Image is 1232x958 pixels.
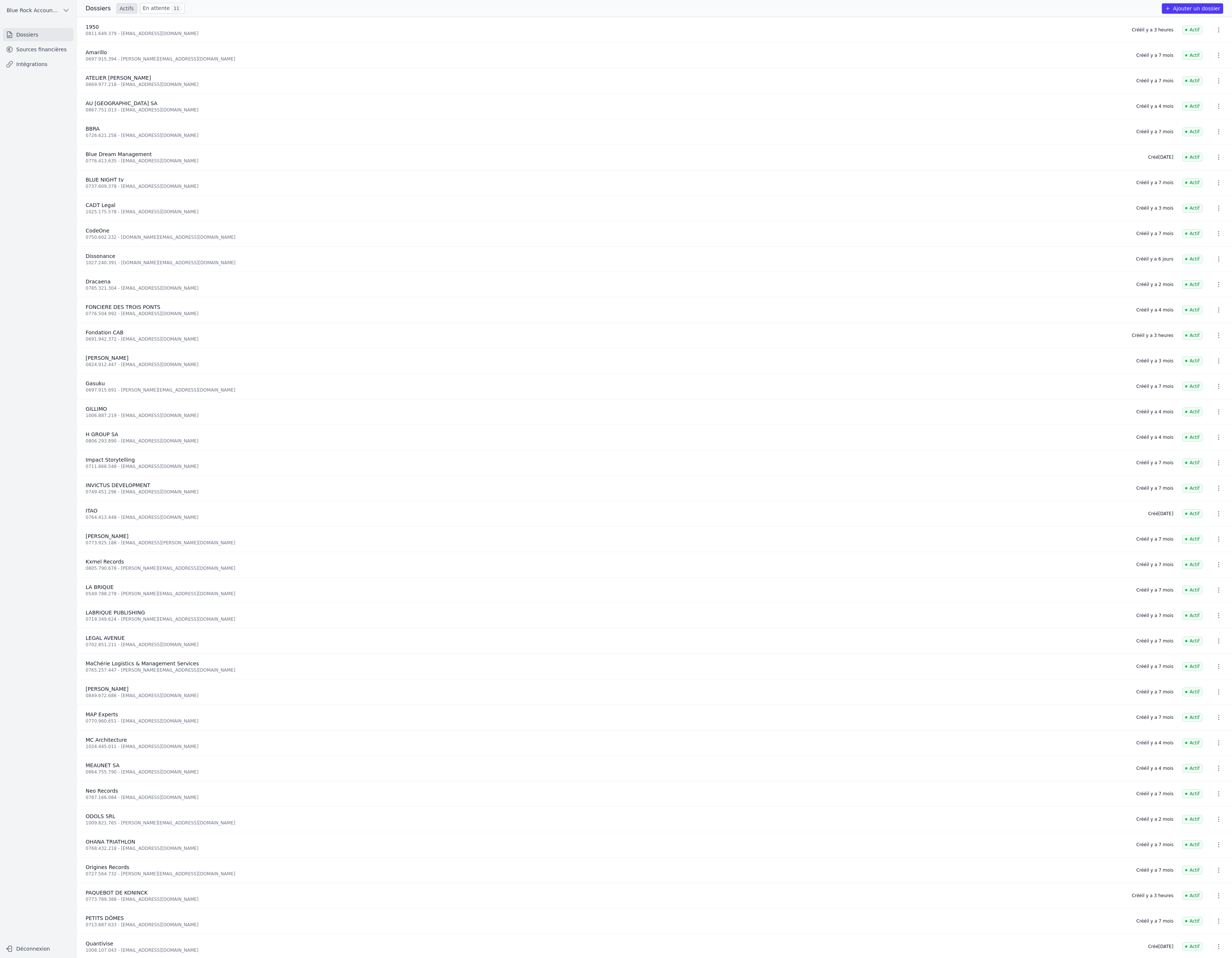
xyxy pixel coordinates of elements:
div: Créé il y a 3 heures [1132,893,1173,899]
div: Créé il y a 7 mois [1136,383,1173,389]
span: [PERSON_NAME] [86,686,128,692]
span: Amarillo [86,49,107,55]
a: Sources financières [3,43,73,56]
span: BBRA [86,126,100,132]
span: Actif [1182,789,1202,798]
div: 0749.451.296 - [EMAIL_ADDRESS][DOMAIN_NAME] [86,489,1128,495]
span: Blue Dream Management [86,151,152,157]
span: Actif [1182,255,1202,263]
div: 0811.649.379 - [EMAIL_ADDRESS][DOMAIN_NAME] [86,31,1123,37]
span: Neo Records [86,788,118,794]
span: [PERSON_NAME] [86,355,128,361]
div: 1009.821.765 - [PERSON_NAME][EMAIL_ADDRESS][DOMAIN_NAME] [86,820,1128,826]
span: 11 [171,5,181,12]
div: Créé il y a 6 jours [1136,256,1173,262]
div: Créé il y a 7 mois [1136,180,1173,186]
div: 1027.240.391 - [DOMAIN_NAME][EMAIL_ADDRESS][DOMAIN_NAME] [86,260,1127,266]
div: 0776.413.635 - [EMAIL_ADDRESS][DOMAIN_NAME] [86,158,1139,164]
span: Actif [1182,153,1202,162]
div: Créé [DATE] [1148,154,1173,160]
div: Créé il y a 4 mois [1136,765,1173,771]
div: 0726.621.258 - [EMAIL_ADDRESS][DOMAIN_NAME] [86,132,1128,138]
span: ITAO [86,508,97,514]
span: Dissonance [86,253,115,259]
div: Créé il y a 4 mois [1136,740,1173,746]
div: Créé il y a 3 mois [1136,205,1173,211]
span: Actif [1182,637,1202,645]
div: 1025.175.578 - [EMAIL_ADDRESS][DOMAIN_NAME] [86,209,1128,215]
span: Actif [1182,280,1202,289]
span: Actif [1182,76,1202,85]
div: Créé il y a 7 mois [1136,460,1173,466]
span: PETITS DÔMES [86,915,124,921]
span: Fondation CAB [86,330,124,335]
span: Actif [1182,229,1202,238]
span: Actif [1182,688,1202,696]
span: Actif [1182,738,1202,747]
div: Créé il y a 3 heures [1132,27,1173,33]
div: Créé il y a 7 mois [1136,664,1173,669]
div: Créé il y a 4 mois [1136,307,1173,313]
div: Créé il y a 2 mois [1136,282,1173,287]
span: Actif [1182,535,1202,544]
span: ATELIER [PERSON_NAME] [86,75,151,81]
div: Créé [DATE] [1148,511,1173,517]
div: 0697.915.394 - [PERSON_NAME][EMAIL_ADDRESS][DOMAIN_NAME] [86,56,1128,62]
span: Actif [1182,560,1202,569]
div: 0719.349.624 - [PERSON_NAME][EMAIL_ADDRESS][DOMAIN_NAME] [86,616,1128,622]
div: Créé il y a 7 mois [1136,231,1173,237]
div: 0727.564.732 - [PERSON_NAME][EMAIL_ADDRESS][DOMAIN_NAME] [86,871,1128,877]
div: 0765.257.447 - [PERSON_NAME][EMAIL_ADDRESS][DOMAIN_NAME] [86,667,1128,673]
span: Actif [1182,891,1202,900]
div: Créé [DATE] [1148,944,1173,950]
div: 0691.942.372 - [EMAIL_ADDRESS][DOMAIN_NAME] [86,336,1123,342]
div: 0867.751.013 - [EMAIL_ADDRESS][DOMAIN_NAME] [86,107,1128,113]
span: Actif [1182,306,1202,314]
span: MaChérie Logistics & Management Services [86,661,199,666]
div: 0785.321.304 - [EMAIL_ADDRESS][DOMAIN_NAME] [86,285,1128,291]
span: Actif [1182,764,1202,773]
h3: Dossiers [86,4,111,13]
div: Créé il y a 7 mois [1136,536,1173,542]
span: [PERSON_NAME] [86,533,128,539]
span: Actif [1182,484,1202,493]
div: 0770.960.651 - [EMAIL_ADDRESS][DOMAIN_NAME] [86,718,1128,724]
span: Actif [1182,102,1202,111]
div: 0806.293.890 - [EMAIL_ADDRESS][DOMAIN_NAME] [86,438,1128,444]
span: INVICTUS DEVELOPMENT [86,482,150,488]
span: Actif [1182,433,1202,442]
div: 0764.413.448 - [EMAIL_ADDRESS][DOMAIN_NAME] [86,514,1139,520]
div: Créé il y a 7 mois [1136,52,1173,58]
span: Actif [1182,713,1202,722]
span: Actif [1182,331,1202,340]
a: Actifs [117,3,137,14]
span: H GROUP SA [86,431,118,437]
span: Actif [1182,611,1202,620]
div: Créé il y a 7 mois [1136,689,1173,695]
div: Créé il y a 4 mois [1136,409,1173,415]
span: MC Architecture [86,737,127,743]
span: CADT Legal [86,202,116,208]
div: Créé il y a 7 mois [1136,918,1173,924]
span: Actif [1182,204,1202,213]
span: Actif [1182,458,1202,467]
span: LEGAL AVENUE [86,635,125,641]
div: Créé il y a 7 mois [1136,129,1173,135]
span: Dracaena [86,279,110,285]
div: Créé il y a 4 mois [1136,103,1173,109]
span: CodeOne [86,228,109,234]
div: 0824.912.447 - [EMAIL_ADDRESS][DOMAIN_NAME] [86,362,1128,368]
span: Quantivise [86,941,113,947]
span: LA BRIQUE [86,584,114,590]
div: Créé il y a 4 mois [1136,434,1173,440]
div: Créé il y a 7 mois [1136,791,1173,797]
span: Actif [1182,356,1202,365]
div: Créé il y a 7 mois [1136,78,1173,84]
span: Actif [1182,178,1202,187]
span: Actif [1182,942,1202,951]
span: GILLIMO [86,406,107,412]
span: Actif [1182,917,1202,926]
span: Actif [1182,586,1202,595]
span: ODOLS SRL [86,813,115,819]
div: 0549.788.278 - [PERSON_NAME][EMAIL_ADDRESS][DOMAIN_NAME] [86,591,1128,597]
